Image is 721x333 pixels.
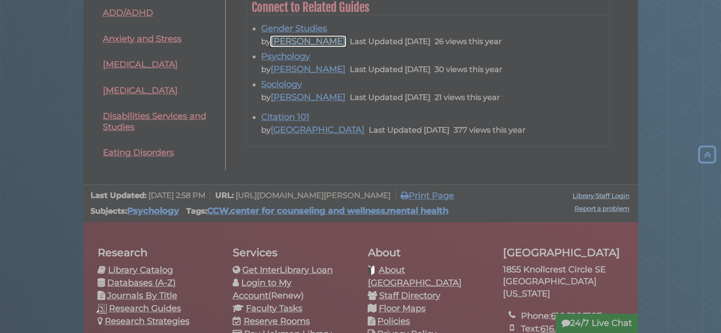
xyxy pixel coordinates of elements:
li: Phone: [521,310,623,323]
a: [MEDICAL_DATA] [98,54,218,75]
a: Citation 101 [261,112,310,122]
a: Databases (A-Z) [107,278,176,288]
span: Last Updated [DATE] [350,36,430,46]
span: by [261,64,347,74]
a: CCW [207,206,229,216]
a: [PERSON_NAME] [271,36,346,46]
h2: Research [98,246,219,259]
span: Last Updated [DATE] [350,64,430,74]
a: Faculty Tasks [246,303,302,314]
span: [URL][DOMAIN_NAME][PERSON_NAME] [236,190,391,200]
a: About [GEOGRAPHIC_DATA] [368,265,462,288]
a: Floor Maps [379,303,426,314]
li: (Renew) [233,277,354,302]
span: [DATE] 2:58 PM [148,190,205,200]
span: 377 views this year [454,125,525,135]
a: Research Guides [109,303,181,314]
span: ADD/ADHD [103,8,153,18]
a: Policies [377,316,410,326]
span: URL: [215,190,234,200]
a: [GEOGRAPHIC_DATA] [271,125,365,135]
a: ADD/ADHD [98,2,218,24]
h2: Services [233,246,354,259]
span: Anxiety and Stress [103,34,182,44]
span: Last Updated: [91,190,146,200]
span: by [261,92,347,102]
a: Library Catalog [108,265,173,275]
a: center for counseling and wellness [230,206,385,216]
address: 1855 Knollcrest Circle SE [GEOGRAPHIC_DATA][US_STATE] [503,264,624,300]
span: , , [207,208,448,215]
a: Psychology [127,206,179,216]
span: Subjects: [91,206,127,216]
a: [MEDICAL_DATA] [98,80,218,101]
h2: [GEOGRAPHIC_DATA] [503,246,624,259]
span: 26 views this year [435,36,502,46]
a: Research Strategies [105,316,190,326]
a: mental health [387,206,448,216]
span: Eating Disorders [103,147,174,158]
a: Library Staff Login [573,192,630,199]
a: Eating Disorders [98,142,218,163]
a: Sociology [261,79,302,90]
span: by [261,125,366,135]
a: Get InterLibrary Loan [242,265,333,275]
a: Reserve Rooms [244,316,310,326]
a: Psychology [261,51,310,62]
span: 30 views this year [435,64,502,74]
img: research-guides-icon-white_37x37.png [97,304,107,314]
h2: About [368,246,489,259]
span: Disabilities Services and Studies [103,111,206,132]
span: Last Updated [DATE] [350,92,430,102]
a: [PERSON_NAME] [271,64,346,74]
a: [PERSON_NAME] [271,92,346,102]
a: Print Page [401,190,454,201]
span: Last Updated [DATE] [369,125,449,135]
a: Gender Studies [261,23,327,34]
a: Login to My Account [233,278,292,301]
a: 616.526.7197 [551,311,602,321]
a: Disabilities Services and Studies [98,106,218,137]
a: Back to Top [696,149,719,160]
a: Report a problem [575,205,630,212]
span: [MEDICAL_DATA] [103,85,178,96]
a: Mindfulness [98,168,218,189]
span: [MEDICAL_DATA] [103,59,178,70]
span: by [261,36,347,46]
span: Tags: [186,206,207,216]
a: Anxiety and Stress [98,28,218,50]
button: 24/7 Live Chat [556,314,638,333]
span: 21 views this year [435,92,500,102]
a: Staff Directory [379,290,440,301]
a: Journals By Title [107,290,177,301]
i: Print Page [401,191,409,200]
